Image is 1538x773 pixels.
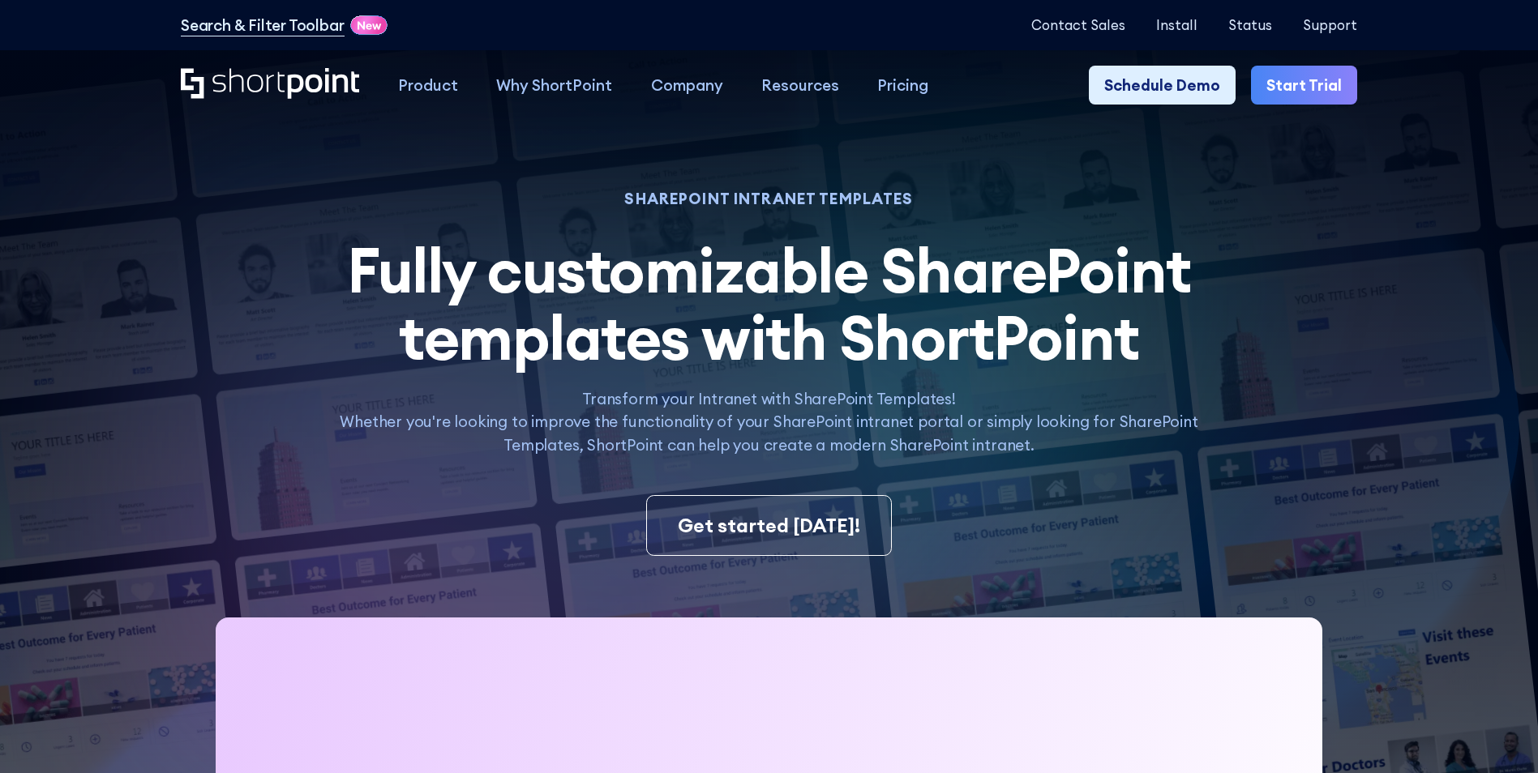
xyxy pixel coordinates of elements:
[181,68,360,101] a: Home
[761,74,839,96] div: Resources
[1089,66,1236,104] a: Schedule Demo
[1303,17,1357,32] a: Support
[319,192,1219,206] h1: SHAREPOINT INTRANET TEMPLATES
[632,66,742,104] a: Company
[379,66,477,104] a: Product
[877,74,928,96] div: Pricing
[1156,17,1197,32] a: Install
[859,66,948,104] a: Pricing
[646,495,892,557] a: Get started [DATE]!
[347,231,1190,376] span: Fully customizable SharePoint templates with ShortPoint
[742,66,858,104] a: Resources
[1228,17,1272,32] a: Status
[181,14,345,36] a: Search & Filter Toolbar
[1251,66,1357,104] a: Start Trial
[496,74,612,96] div: Why ShortPoint
[1246,585,1538,773] iframe: Chat Widget
[319,387,1219,456] p: Transform your Intranet with SharePoint Templates! Whether you're looking to improve the function...
[678,511,860,540] div: Get started [DATE]!
[398,74,458,96] div: Product
[478,66,632,104] a: Why ShortPoint
[651,74,723,96] div: Company
[1031,17,1125,32] a: Contact Sales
